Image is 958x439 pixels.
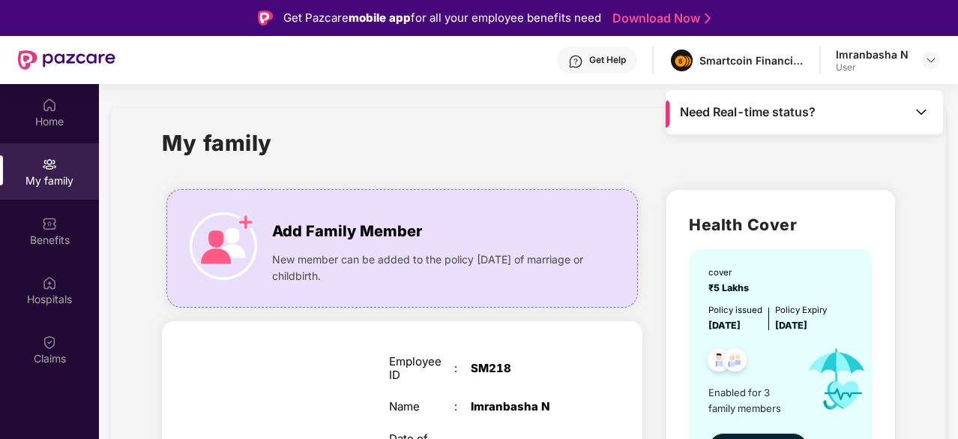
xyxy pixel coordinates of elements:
img: svg+xml;base64,PHN2ZyBpZD0iQmVuZWZpdHMiIHhtbG5zPSJodHRwOi8vd3d3LnczLm9yZy8yMDAwL3N2ZyIgd2lkdGg9Ij... [42,216,57,231]
img: svg+xml;base64,PHN2ZyBpZD0iSGVscC0zMngzMiIgeG1sbnM9Imh0dHA6Ly93d3cudzMub3JnLzIwMDAvc3ZnIiB3aWR0aD... [568,54,583,69]
strong: mobile app [349,11,411,25]
img: svg+xml;base64,PHN2ZyB4bWxucz0iaHR0cDovL3d3dy53My5vcmcvMjAwMC9zdmciIHdpZHRoPSI0OC45NDMiIGhlaWdodD... [717,344,753,380]
img: svg+xml;base64,PHN2ZyBpZD0iSG9tZSIgeG1sbnM9Imh0dHA6Ly93d3cudzMub3JnLzIwMDAvc3ZnIiB3aWR0aD0iMjAiIG... [42,98,57,113]
div: Get Pazcare for all your employee benefits need [283,9,601,27]
img: svg+xml;base64,PHN2ZyB3aWR0aD0iMjAiIGhlaWdodD0iMjAiIHZpZXdCb3g9IjAgMCAyMCAyMCIgZmlsbD0ibm9uZSIgeG... [42,157,57,172]
span: ₹5 Lakhs [708,282,753,293]
div: SM218 [471,362,585,375]
img: Logo [258,11,273,26]
span: [DATE] [775,320,807,331]
img: icon [190,212,257,280]
div: Policy Expiry [775,303,827,317]
div: Imranbasha N [471,400,585,413]
a: Download Now [612,11,706,26]
h2: Health Cover [689,212,872,237]
div: Imranbasha N [836,47,909,62]
span: New member can be added to the policy [DATE] of marriage or childbirth. [272,251,591,284]
div: Get Help [589,54,626,66]
div: : [454,400,471,413]
div: Smartcoin Financials Private Limited [699,53,804,68]
span: [DATE] [708,320,741,331]
div: User [836,62,909,74]
div: Name [389,400,454,413]
div: : [454,362,471,375]
img: svg+xml;base64,PHN2ZyBpZD0iRHJvcGRvd24tMzJ4MzIiIHhtbG5zPSJodHRwOi8vd3d3LnczLm9yZy8yMDAwL3N2ZyIgd2... [925,54,937,66]
div: cover [708,266,753,279]
span: Enabled for 3 family members [708,385,795,416]
div: Policy issued [708,303,762,317]
img: New Pazcare Logo [18,50,115,70]
img: svg+xml;base64,PHN2ZyBpZD0iQ2xhaW0iIHhtbG5zPSJodHRwOi8vd3d3LnczLm9yZy8yMDAwL3N2ZyIgd2lkdGg9IjIwIi... [42,335,57,350]
img: Stroke [705,11,711,26]
span: Need Real-time status? [680,104,816,120]
img: svg+xml;base64,PHN2ZyB4bWxucz0iaHR0cDovL3d3dy53My5vcmcvMjAwMC9zdmciIHdpZHRoPSI0OC45NDMiIGhlaWdodD... [701,344,738,380]
span: Add Family Member [272,220,422,243]
img: Toggle Icon [914,104,929,119]
img: svg+xml;base64,PHN2ZyBpZD0iSG9zcGl0YWxzIiB4bWxucz0iaHR0cDovL3d3dy53My5vcmcvMjAwMC9zdmciIHdpZHRoPS... [42,275,57,290]
div: Employee ID [389,355,454,382]
h1: My family [162,126,272,160]
img: image%20(1).png [671,50,693,71]
img: icon [795,333,879,425]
